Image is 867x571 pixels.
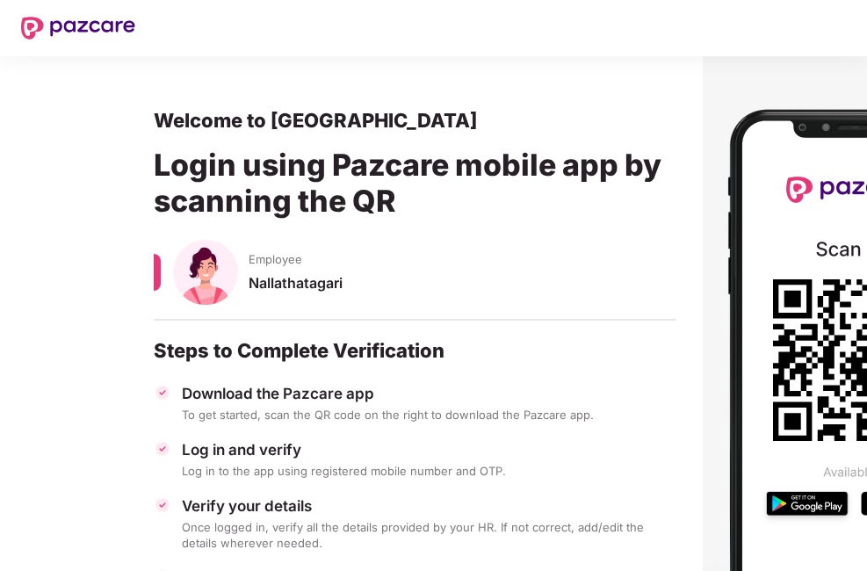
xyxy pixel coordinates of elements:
div: Log in and verify [182,440,676,459]
div: Log in to the app using registered mobile number and OTP. [182,463,676,479]
img: svg+xml;base64,PHN2ZyBpZD0iVGljay0zMngzMiIgeG1sbnM9Imh0dHA6Ly93d3cudzMub3JnLzIwMDAvc3ZnIiB3aWR0aD... [154,384,171,401]
div: Steps to Complete Verification [154,338,676,363]
div: Download the Pazcare app [182,384,676,403]
div: Verify your details [182,496,676,516]
div: Once logged in, verify all the details provided by your HR. If not correct, add/edit the details ... [182,519,676,551]
span: Employee [249,251,302,267]
div: Login using Pazcare mobile app by scanning the QR [154,133,676,240]
div: To get started, scan the QR code on the right to download the Pazcare app. [182,407,676,423]
img: svg+xml;base64,PHN2ZyBpZD0iVGljay0zMngzMiIgeG1sbnM9Imh0dHA6Ly93d3cudzMub3JnLzIwMDAvc3ZnIiB3aWR0aD... [154,440,171,458]
div: Welcome to [GEOGRAPHIC_DATA] [154,108,676,133]
img: New Pazcare Logo [21,17,135,40]
img: svg+xml;base64,PHN2ZyBpZD0iVGljay0zMngzMiIgeG1sbnM9Imh0dHA6Ly93d3cudzMub3JnLzIwMDAvc3ZnIiB3aWR0aD... [154,496,171,514]
div: Nallathatagari [249,274,676,308]
img: svg+xml;base64,PHN2ZyB4bWxucz0iaHR0cDovL3d3dy53My5vcmcvMjAwMC9zdmciIHhtbG5zOnhsaW5rPSJodHRwOi8vd3... [173,240,238,305]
